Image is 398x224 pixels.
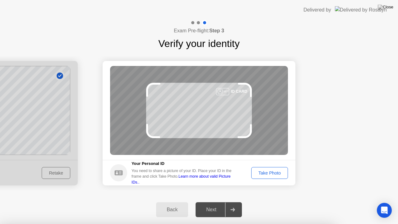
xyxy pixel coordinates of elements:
h4: Exam Pre-flight: [174,27,224,35]
img: Close [378,5,393,10]
div: ID CARD [231,88,247,94]
div: You need to share a picture of your ID. Place your ID in the frame and click Take Photo. [132,168,236,185]
h5: Your Personal ID [132,161,236,167]
div: Next [197,207,225,212]
b: Step 3 [209,28,224,33]
div: Delivered by [303,6,331,14]
img: Delivered by Rosalyn [335,6,387,13]
div: Open Intercom Messenger [377,203,392,218]
h1: Verify your identity [158,36,239,51]
div: Take Photo [253,170,286,175]
div: Back [158,207,186,212]
a: Learn more about valid Picture IDs.. [132,174,231,184]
